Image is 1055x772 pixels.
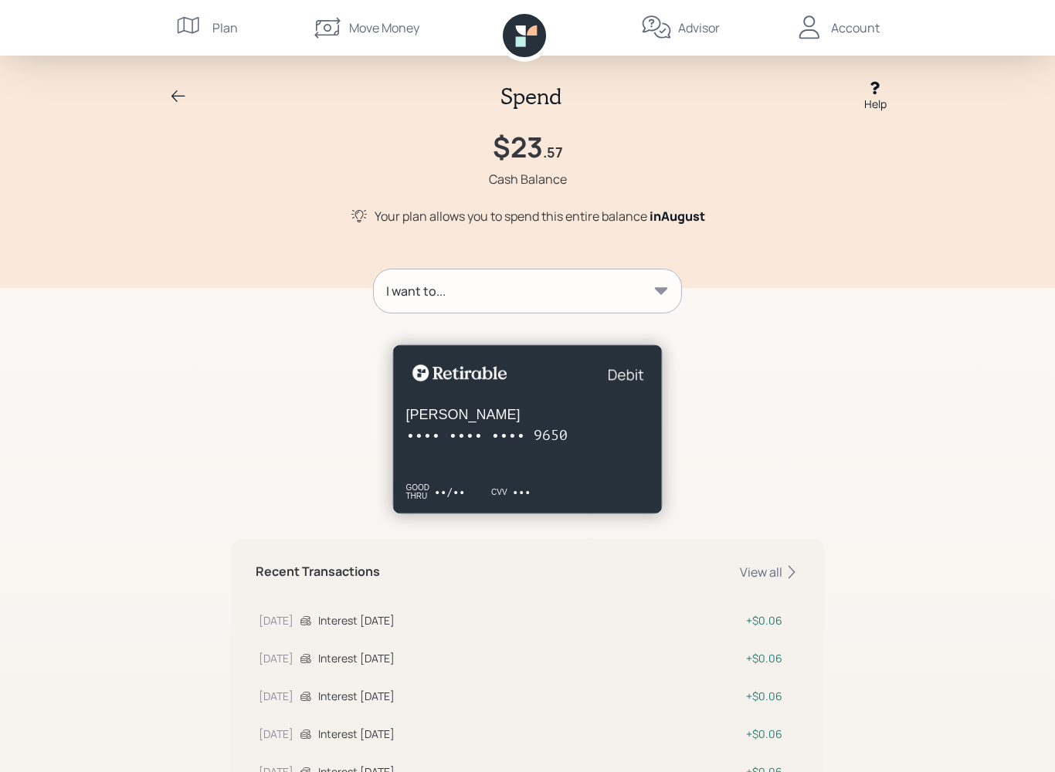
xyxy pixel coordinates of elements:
[746,726,796,742] div: $0.06
[259,688,293,704] div: [DATE]
[746,650,796,666] div: $0.06
[650,208,705,225] span: in August
[259,650,293,666] div: [DATE]
[256,564,380,579] h5: Recent Transactions
[543,144,563,161] h4: .57
[318,612,740,628] div: Interest [DATE]
[500,83,561,110] h2: Spend
[349,19,419,37] div: Move Money
[318,688,740,704] div: Interest [DATE]
[318,726,740,742] div: Interest [DATE]
[746,688,796,704] div: $0.06
[489,170,567,188] div: Cash Balance
[740,564,799,581] div: View all
[831,19,880,37] div: Account
[259,612,293,628] div: [DATE]
[259,726,293,742] div: [DATE]
[386,282,446,300] div: I want to...
[746,612,796,628] div: $0.06
[493,130,543,164] h1: $23
[212,19,238,37] div: Plan
[864,96,887,112] div: Help
[318,650,740,666] div: Interest [DATE]
[375,207,705,225] div: Your plan allows you to spend this entire balance
[678,19,720,37] div: Advisor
